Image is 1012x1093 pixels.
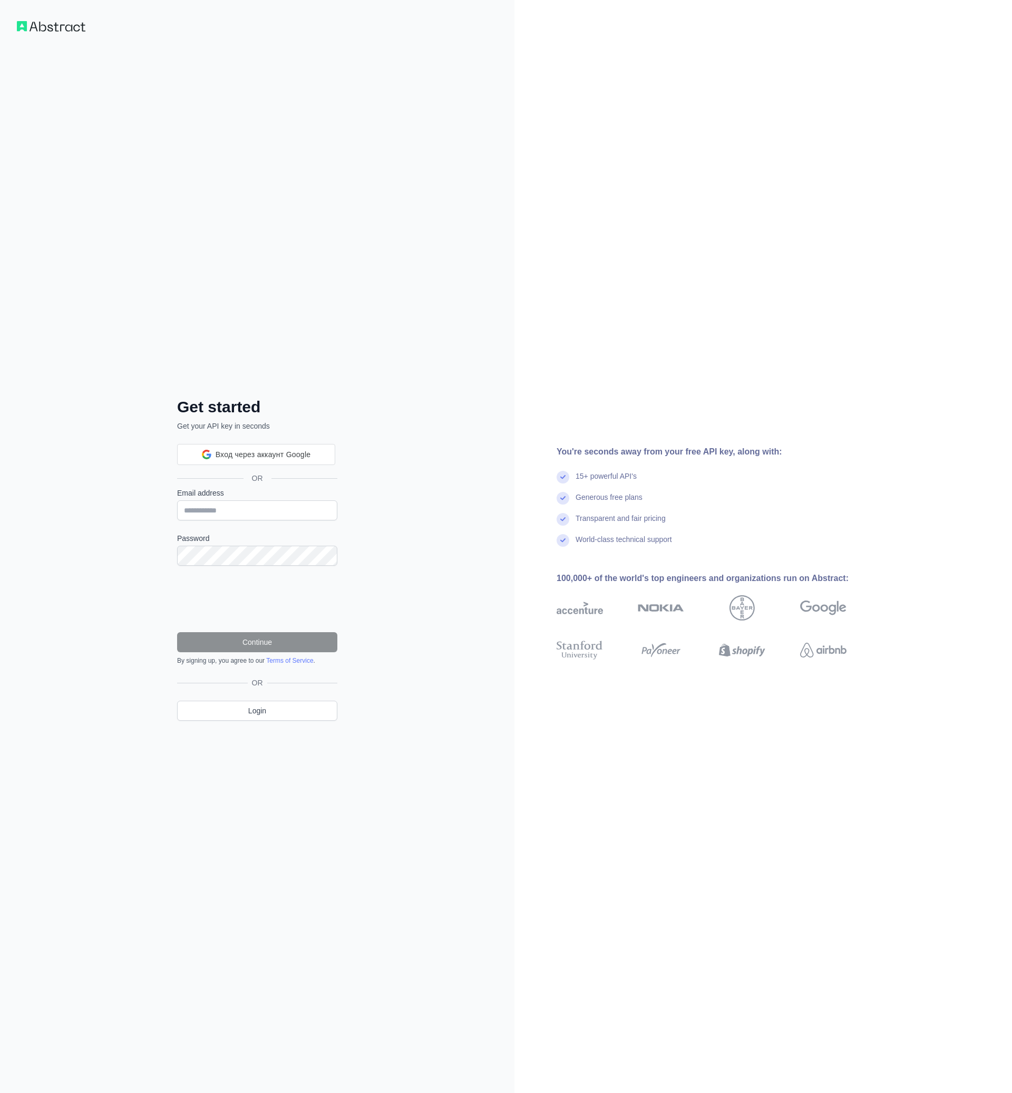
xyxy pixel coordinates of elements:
div: 15+ powerful API's [576,471,637,492]
span: Вход через аккаунт Google [216,449,311,460]
span: OR [248,678,267,688]
label: Email address [177,488,337,498]
div: You're seconds away from your free API key, along with: [557,446,880,458]
img: check mark [557,471,569,483]
img: Workflow [17,21,85,32]
p: Get your API key in seconds [177,421,337,431]
img: bayer [729,595,755,621]
img: check mark [557,492,569,505]
div: Transparent and fair pricing [576,513,666,534]
iframe: reCAPTCHA [177,578,337,620]
img: stanford university [557,639,603,662]
img: google [800,595,846,621]
img: airbnb [800,639,846,662]
img: check mark [557,534,569,547]
label: Password [177,533,337,544]
div: By signing up, you agree to our . [177,656,337,665]
h2: Get started [177,398,337,417]
img: accenture [557,595,603,621]
a: Terms of Service [266,657,313,664]
div: Generous free plans [576,492,643,513]
img: payoneer [638,639,684,662]
a: Login [177,701,337,721]
div: Вход через аккаунт Google [177,444,335,465]
img: shopify [719,639,765,662]
span: OR [244,473,271,483]
img: nokia [638,595,684,621]
div: 100,000+ of the world's top engineers and organizations run on Abstract: [557,572,880,585]
div: World-class technical support [576,534,672,555]
button: Continue [177,632,337,652]
img: check mark [557,513,569,526]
